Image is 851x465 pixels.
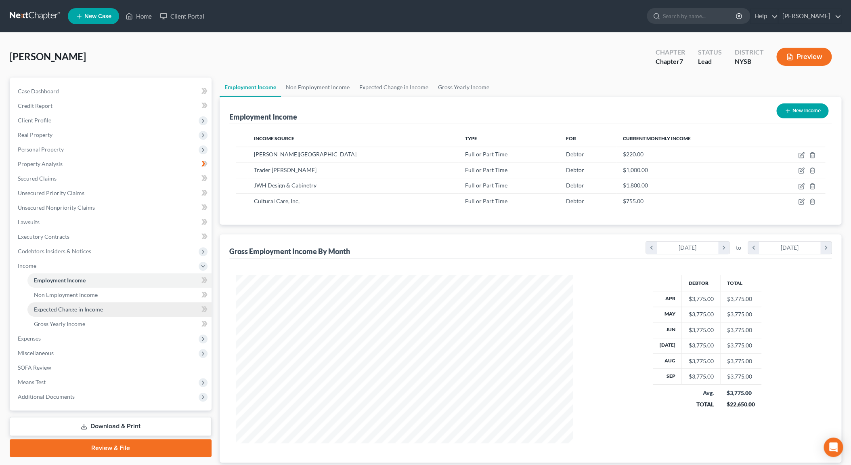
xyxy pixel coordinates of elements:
[653,353,682,369] th: Aug
[566,198,584,204] span: Debtor
[156,9,208,23] a: Client Portal
[18,219,40,225] span: Lawsuits
[254,135,294,141] span: Income Source
[27,288,212,302] a: Non Employment Income
[688,341,713,349] div: $3,775.00
[18,146,64,153] span: Personal Property
[734,48,763,57] div: District
[688,357,713,365] div: $3,775.00
[727,389,755,397] div: $3,775.00
[34,306,103,313] span: Expected Change in Income
[10,439,212,457] a: Review & File
[734,57,763,66] div: NYSB
[18,335,41,342] span: Expenses
[465,198,507,204] span: Full or Part Time
[18,233,69,240] span: Executory Contracts
[663,8,737,23] input: Search by name...
[720,322,761,338] td: $3,775.00
[254,198,300,204] span: Cultural Care, Inc,
[824,438,843,457] div: Open Intercom Messenger
[11,171,212,186] a: Secured Claims
[653,291,682,307] th: Apr
[778,9,841,23] a: [PERSON_NAME]
[688,310,713,318] div: $3,775.00
[718,242,729,254] i: chevron_right
[720,338,761,353] td: $3,775.00
[18,102,52,109] span: Credit Report
[623,135,691,141] span: Current Monthly Income
[11,99,212,113] a: Credit Report
[776,48,832,66] button: Preview
[18,117,51,124] span: Client Profile
[18,204,95,211] span: Unsecured Nonpriority Claims
[720,369,761,384] td: $3,775.00
[653,369,682,384] th: Sep
[720,307,761,322] td: $3,775.00
[18,175,57,182] span: Secured Claims
[688,372,713,381] div: $3,775.00
[220,78,281,97] a: Employment Income
[750,9,778,23] a: Help
[776,103,828,118] button: New Income
[229,246,350,256] div: Gross Employment Income By Month
[254,166,317,173] span: Trader [PERSON_NAME]
[653,322,682,338] th: Jun
[759,242,821,254] div: [DATE]
[433,78,494,97] a: Gross Yearly Income
[720,291,761,307] td: $3,775.00
[465,182,507,189] span: Full or Part Time
[11,215,212,229] a: Lawsuits
[34,277,86,284] span: Employment Income
[27,273,212,288] a: Employment Income
[18,88,59,95] span: Case Dashboard
[10,417,212,436] a: Download & Print
[18,393,75,400] span: Additional Documents
[354,78,433,97] a: Expected Change in Income
[229,112,297,122] div: Employment Income
[566,182,584,189] span: Debtor
[18,248,91,255] span: Codebtors Insiders & Notices
[34,291,98,298] span: Non Employment Income
[27,302,212,317] a: Expected Change in Income
[727,400,755,408] div: $22,650.00
[682,275,720,291] th: Debtor
[465,135,477,141] span: Type
[623,198,643,204] span: $755.00
[27,317,212,331] a: Gross Yearly Income
[623,166,648,173] span: $1,000.00
[688,295,713,303] div: $3,775.00
[11,84,212,99] a: Case Dashboard
[11,200,212,215] a: Unsecured Nonpriority Claims
[281,78,354,97] a: Non Employment Income
[122,9,156,23] a: Home
[657,242,719,254] div: [DATE]
[465,166,507,173] span: Full or Part Time
[646,242,657,254] i: chevron_left
[655,48,685,57] div: Chapter
[11,360,212,375] a: SOFA Review
[653,338,682,353] th: [DATE]
[18,160,63,167] span: Property Analysis
[18,349,54,356] span: Miscellaneous
[623,151,643,158] span: $220.00
[566,151,584,158] span: Debtor
[11,229,212,244] a: Executory Contracts
[10,50,86,62] span: [PERSON_NAME]
[720,275,761,291] th: Total
[720,353,761,369] td: $3,775.00
[623,182,648,189] span: $1,800.00
[679,57,683,65] span: 7
[748,242,759,254] i: chevron_left
[688,400,714,408] div: TOTAL
[11,186,212,200] a: Unsecured Priority Claims
[688,326,713,334] div: $3,775.00
[688,389,714,397] div: Avg.
[34,320,85,327] span: Gross Yearly Income
[820,242,831,254] i: chevron_right
[84,13,111,19] span: New Case
[653,307,682,322] th: May
[18,189,84,196] span: Unsecured Priority Claims
[254,151,356,158] span: [PERSON_NAME][GEOGRAPHIC_DATA]
[736,244,741,252] span: to
[465,151,507,158] span: Full or Part Time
